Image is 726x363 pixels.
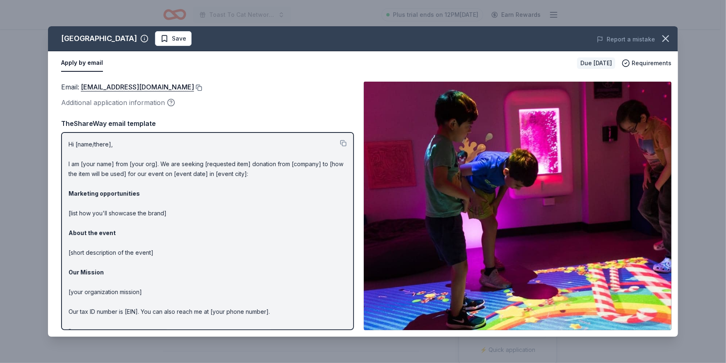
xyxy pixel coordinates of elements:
button: Report a mistake [597,34,655,44]
div: Due [DATE] [577,57,615,69]
button: Requirements [622,58,671,68]
button: Apply by email [61,55,103,72]
button: Save [155,31,192,46]
a: [EMAIL_ADDRESS][DOMAIN_NAME] [81,82,194,92]
strong: About the event [68,229,116,236]
strong: Our Mission [68,269,104,276]
div: Additional application information [61,97,354,108]
strong: Marketing opportunities [68,190,140,197]
span: Email : [61,83,194,91]
p: Hi [name/there], I am [your name] from [your org]. We are seeking [requested item] donation from ... [68,139,347,346]
div: [GEOGRAPHIC_DATA] [61,32,137,45]
span: Save [172,34,186,43]
div: TheShareWay email template [61,118,354,129]
span: Requirements [632,58,671,68]
img: Image for Miami Children's Museum [364,82,671,330]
